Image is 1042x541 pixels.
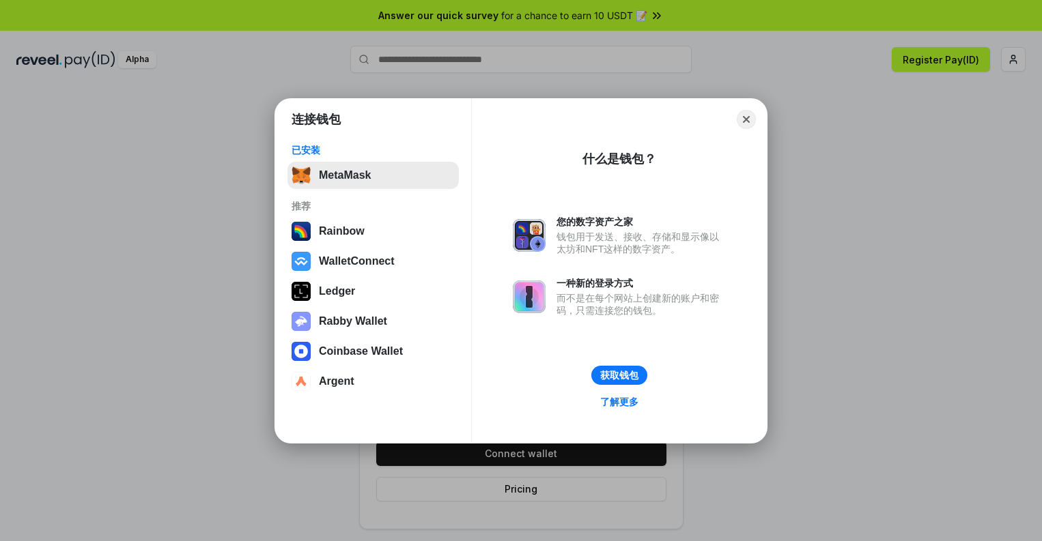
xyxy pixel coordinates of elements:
div: Ledger [319,285,355,297]
img: svg+xml,%3Csvg%20xmlns%3D%22http%3A%2F%2Fwww.w3.org%2F2000%2Fsvg%22%20width%3D%2228%22%20height%3... [292,282,311,301]
button: Argent [287,368,459,395]
div: 了解更多 [600,396,638,408]
div: Rabby Wallet [319,315,387,327]
button: MetaMask [287,162,459,189]
button: Close [737,110,756,129]
a: 了解更多 [592,393,647,411]
div: 获取钱包 [600,369,638,381]
img: svg+xml,%3Csvg%20width%3D%22120%22%20height%3D%22120%22%20viewBox%3D%220%200%20120%20120%22%20fil... [292,222,311,241]
div: Coinbase Wallet [319,345,403,357]
img: svg+xml,%3Csvg%20width%3D%2228%22%20height%3D%2228%22%20viewBox%3D%220%200%2028%2028%22%20fill%3D... [292,252,311,271]
div: MetaMask [319,169,371,181]
button: Rainbow [287,218,459,245]
div: 已安装 [292,144,455,156]
div: Rainbow [319,225,365,237]
div: Argent [319,375,354,388]
div: 推荐 [292,200,455,212]
button: WalletConnect [287,248,459,275]
div: 您的数字资产之家 [557,216,726,228]
div: WalletConnect [319,255,395,267]
img: svg+xml,%3Csvg%20xmlns%3D%22http%3A%2F%2Fwww.w3.org%2F2000%2Fsvg%22%20fill%3D%22none%22%20viewBox... [292,312,311,331]
img: svg+xml,%3Csvg%20width%3D%2228%22%20height%3D%2228%22%20viewBox%3D%220%200%2028%2028%22%20fill%3D... [292,372,311,391]
div: 而不是在每个网站上创建新的账户和密码，只需连接您的钱包。 [557,292,726,317]
h1: 连接钱包 [292,111,341,128]
button: Rabby Wallet [287,308,459,335]
img: svg+xml,%3Csvg%20width%3D%2228%22%20height%3D%2228%22%20viewBox%3D%220%200%2028%2028%22%20fill%3D... [292,342,311,361]
div: 钱包用于发送、接收、存储和显示像以太坊和NFT这样的数字资产。 [557,231,726,255]
button: 获取钱包 [591,366,647,385]
button: Ledger [287,278,459,305]
img: svg+xml,%3Csvg%20xmlns%3D%22http%3A%2F%2Fwww.w3.org%2F2000%2Fsvg%22%20fill%3D%22none%22%20viewBox... [513,280,546,313]
img: svg+xml,%3Csvg%20xmlns%3D%22http%3A%2F%2Fwww.w3.org%2F2000%2Fsvg%22%20fill%3D%22none%22%20viewBox... [513,219,546,252]
div: 什么是钱包？ [582,151,656,167]
div: 一种新的登录方式 [557,277,726,289]
img: svg+xml,%3Csvg%20fill%3D%22none%22%20height%3D%2233%22%20viewBox%3D%220%200%2035%2033%22%20width%... [292,166,311,185]
button: Coinbase Wallet [287,338,459,365]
